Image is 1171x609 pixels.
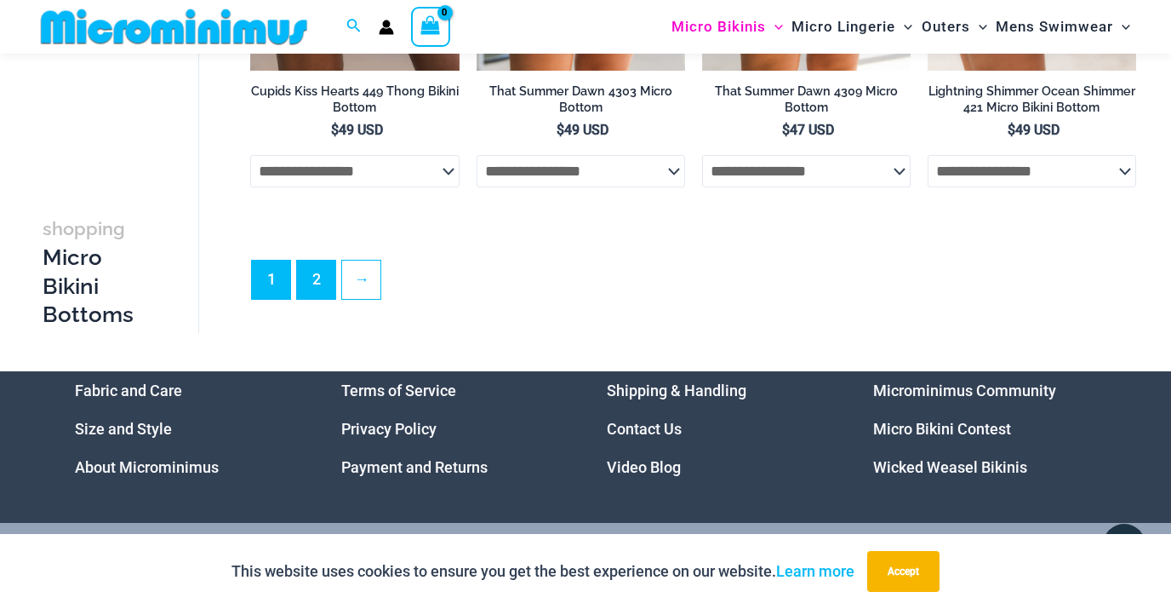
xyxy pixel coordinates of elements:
[1008,122,1060,138] bdi: 49 USD
[250,260,1136,309] nav: Product Pagination
[782,122,834,138] bdi: 47 USD
[607,420,682,438] a: Contact Us
[342,261,380,299] a: →
[557,122,564,138] span: $
[873,371,1097,486] aside: Footer Widget 4
[43,213,139,329] h3: Micro Bikini Bottoms
[34,8,314,46] img: MM SHOP LOGO FLAT
[996,5,1113,49] span: Mens Swimwear
[250,83,459,115] h2: Cupids Kiss Hearts 449 Thong Bikini Bottom
[477,83,685,115] h2: That Summer Dawn 4303 Micro Bottom
[341,382,456,399] a: Terms of Service
[341,371,565,486] nav: Menu
[411,7,450,46] a: View Shopping Cart, empty
[75,371,299,486] nav: Menu
[873,382,1056,399] a: Microminimus Community
[331,122,339,138] span: $
[702,83,911,122] a: That Summer Dawn 4309 Micro Bottom
[341,371,565,486] aside: Footer Widget 2
[667,5,787,49] a: Micro BikinisMenu ToggleMenu Toggle
[665,3,1137,51] nav: Site Navigation
[873,371,1097,486] nav: Menu
[702,83,911,115] h2: That Summer Dawn 4309 Micro Bottom
[297,261,335,299] a: Page 2
[75,371,299,486] aside: Footer Widget 1
[75,382,182,399] a: Fabric and Care
[970,5,987,49] span: Menu Toggle
[250,83,459,122] a: Cupids Kiss Hearts 449 Thong Bikini Bottom
[895,5,912,49] span: Menu Toggle
[1008,122,1015,138] span: $
[928,83,1136,115] h2: Lightning Shimmer Ocean Shimmer 421 Micro Bikini Bottom
[867,551,940,592] button: Accept
[607,371,831,486] nav: Menu
[557,122,608,138] bdi: 49 USD
[787,5,917,49] a: Micro LingerieMenu ToggleMenu Toggle
[341,458,488,476] a: Payment and Returns
[607,382,746,399] a: Shipping & Handling
[477,83,685,122] a: That Summer Dawn 4303 Micro Bottom
[991,5,1134,49] a: Mens SwimwearMenu ToggleMenu Toggle
[671,5,766,49] span: Micro Bikinis
[346,16,362,37] a: Search icon link
[231,559,854,584] p: This website uses cookies to ensure you get the best experience on our website.
[776,562,854,580] a: Learn more
[252,261,290,299] span: Page 1
[928,83,1136,122] a: Lightning Shimmer Ocean Shimmer 421 Micro Bikini Bottom
[782,122,790,138] span: $
[379,20,394,35] a: Account icon link
[43,217,125,238] span: shopping
[917,5,991,49] a: OutersMenu ToggleMenu Toggle
[791,5,895,49] span: Micro Lingerie
[341,420,437,438] a: Privacy Policy
[607,371,831,486] aside: Footer Widget 3
[922,5,970,49] span: Outers
[75,420,172,438] a: Size and Style
[75,458,219,476] a: About Microminimus
[873,458,1027,476] a: Wicked Weasel Bikinis
[331,122,383,138] bdi: 49 USD
[873,420,1011,438] a: Micro Bikini Contest
[766,5,783,49] span: Menu Toggle
[607,458,681,476] a: Video Blog
[1113,5,1130,49] span: Menu Toggle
